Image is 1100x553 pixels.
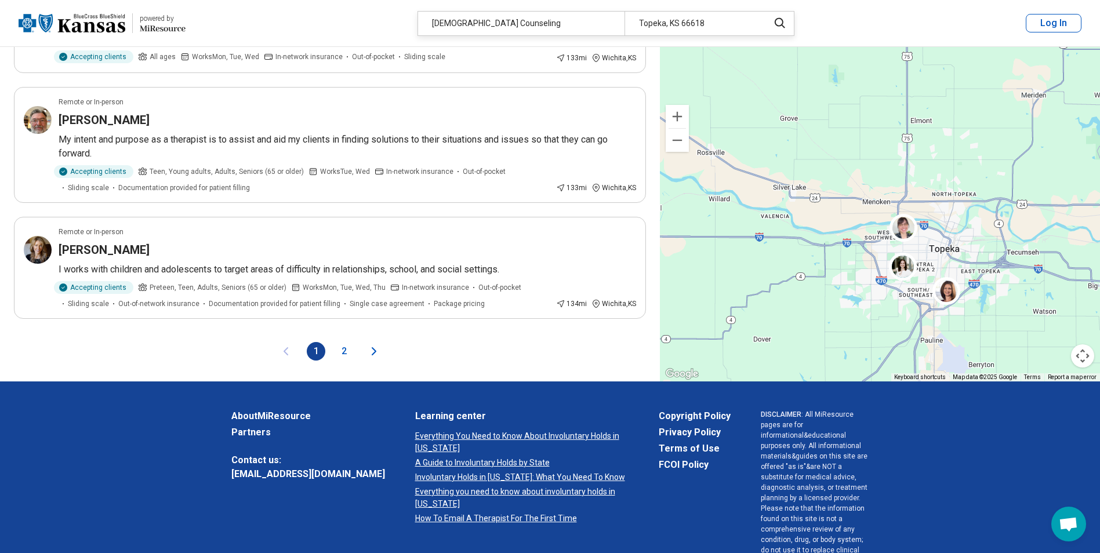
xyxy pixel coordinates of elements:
span: Out-of-pocket [352,52,395,62]
button: 1 [307,342,325,361]
span: Documentation provided for patient filling [118,183,250,193]
div: 134 mi [556,299,587,309]
button: 2 [335,342,353,361]
a: Copyright Policy [659,409,731,423]
span: Sliding scale [68,183,109,193]
button: Keyboard shortcuts [894,373,946,381]
span: Out-of-network insurance [118,299,199,309]
button: Zoom in [666,105,689,128]
button: Previous page [279,342,293,361]
button: Map camera controls [1071,344,1094,368]
span: In-network insurance [275,52,343,62]
button: Log In [1026,14,1081,32]
span: Single case agreement [350,299,424,309]
span: Out-of-pocket [478,282,521,293]
button: Zoom out [666,129,689,152]
span: In-network insurance [386,166,453,177]
div: Topeka, KS 66618 [625,12,762,35]
a: Terms of Use [659,442,731,456]
span: Sliding scale [404,52,445,62]
span: Teen, Young adults, Adults, Seniors (65 or older) [150,166,304,177]
a: Report a map error [1048,374,1097,380]
span: Contact us: [231,453,385,467]
span: Package pricing [434,299,485,309]
span: Out-of-pocket [463,166,506,177]
div: 133 mi [556,183,587,193]
h3: [PERSON_NAME] [59,112,150,128]
div: Wichita , KS [591,183,636,193]
a: [EMAIL_ADDRESS][DOMAIN_NAME] [231,467,385,481]
a: A Guide to Involuntary Holds by State [415,457,629,469]
img: Google [663,366,701,381]
div: Accepting clients [54,50,133,63]
div: Accepting clients [54,165,133,178]
button: Next page [367,342,381,361]
a: Terms (opens in new tab) [1024,374,1041,380]
span: All ages [150,52,176,62]
a: AboutMiResource [231,409,385,423]
a: Everything You Need to Know About Involuntary Holds in [US_STATE] [415,430,629,454]
span: Works Tue, Wed [320,166,370,177]
a: Blue Cross Blue Shield Kansaspowered by [19,9,186,37]
div: Wichita , KS [591,53,636,63]
a: FCOI Policy [659,458,731,472]
span: In-network insurance [402,282,469,293]
div: [DEMOGRAPHIC_DATA] Counseling [418,12,625,35]
span: Works Mon, Tue, Wed, Thu [303,282,386,293]
a: Privacy Policy [659,425,731,439]
div: Wichita , KS [591,299,636,309]
img: Blue Cross Blue Shield Kansas [19,9,125,37]
a: Partners [231,425,385,439]
span: Preteen, Teen, Adults, Seniors (65 or older) [150,282,286,293]
span: DISCLAIMER [761,410,801,419]
span: Documentation provided for patient filling [209,299,340,309]
a: Open this area in Google Maps (opens a new window) [663,366,701,381]
h3: [PERSON_NAME] [59,242,150,258]
a: Involuntary Holds in [US_STATE]: What You Need To Know [415,471,629,483]
div: powered by [140,13,186,24]
p: Remote or In-person [59,97,124,107]
a: Learning center [415,409,629,423]
p: I works with children and adolescents to target areas of difficulty in relationships, school, and... [59,263,636,276]
p: My intent and purpose as a therapist is to assist and aid my clients in finding solutions to thei... [59,133,636,161]
span: Works Mon, Tue, Wed [192,52,259,62]
div: 133 mi [556,53,587,63]
span: Sliding scale [68,299,109,309]
span: Map data ©2025 Google [953,374,1017,380]
a: Everything you need to know about involuntary holds in [US_STATE] [415,486,629,510]
p: Remote or In-person [59,227,124,237]
div: Open chat [1051,507,1086,541]
a: How To Email A Therapist For The First Time [415,512,629,525]
div: Accepting clients [54,281,133,294]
